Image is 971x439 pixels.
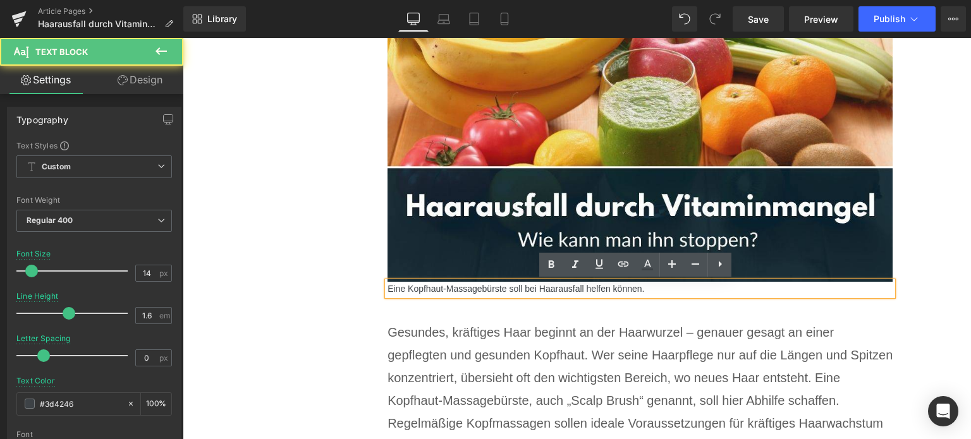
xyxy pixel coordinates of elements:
button: Undo [672,6,697,32]
button: Publish [858,6,936,32]
div: Font Weight [16,196,172,205]
span: Preview [804,13,838,26]
div: Text Color [16,376,55,385]
a: Tablet [459,6,489,32]
a: Design [94,66,186,94]
div: Letter Spacing [16,334,71,343]
span: px [159,269,170,277]
b: Regular 400 [27,215,73,225]
span: Library [207,13,237,25]
b: Custom [42,162,71,172]
div: Font Size [16,250,51,258]
input: Color [40,397,121,411]
a: Laptop [429,6,459,32]
span: Haarausfall durch Vitaminmangel: Wie kann man ihn stoppen? [38,19,159,29]
span: Save [748,13,769,26]
div: Font [16,430,172,439]
div: Line Height [16,292,58,301]
a: Mobile [489,6,520,32]
span: Publish [874,14,905,24]
button: Redo [702,6,728,32]
div: Open Intercom Messenger [928,396,958,426]
span: Text Block [35,47,88,57]
a: Desktop [398,6,429,32]
a: Article Pages [38,6,183,16]
span: px [159,354,170,362]
div: % [141,393,171,415]
a: New Library [183,6,246,32]
span: em [159,311,170,320]
button: More [941,6,966,32]
a: Preview [789,6,853,32]
div: Text Styles [16,140,172,150]
p: Eine Kopfhaut-Massagebürste soll bei Haarausfall helfen können. [205,244,710,258]
div: Typography [16,107,68,125]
